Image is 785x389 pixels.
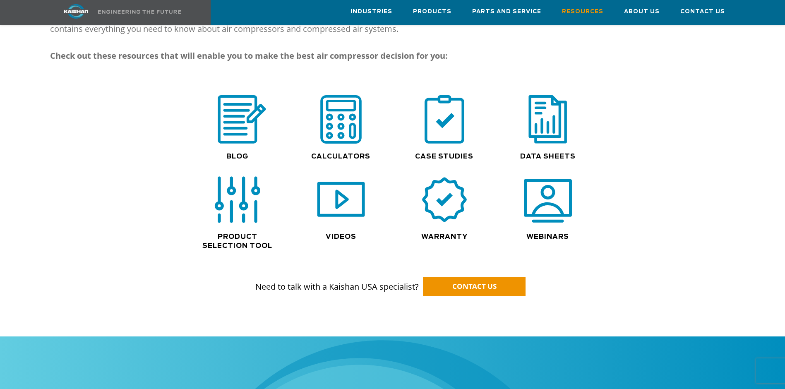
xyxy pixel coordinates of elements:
[420,175,468,224] img: warranty icon
[452,281,497,291] span: CONTACT US
[524,95,572,144] img: data sheets icon
[397,95,492,144] div: case study icon
[317,175,365,224] img: video icon
[500,95,595,144] div: data sheets icon
[624,0,660,23] a: About Us
[350,7,392,17] span: Industries
[624,7,660,17] span: About Us
[209,95,266,144] img: blog icon
[562,0,603,23] a: Resources
[415,153,473,160] a: Case Studies
[526,233,569,240] a: Webinars
[50,265,735,293] p: Need to talk with a Kaishan USA specialist?
[45,4,107,19] img: kaishan logo
[226,153,248,160] a: Blog
[420,95,468,144] img: case study icon
[397,175,492,224] div: warranty icon
[293,175,389,224] div: video icon
[190,175,285,224] div: selection icon
[413,7,451,17] span: Products
[186,95,289,144] div: blog icon
[202,233,272,249] a: Product Selection Tool
[423,277,526,296] a: CONTACT US
[562,7,603,17] span: Resources
[680,0,725,23] a: Contact Us
[413,0,451,23] a: Products
[472,0,541,23] a: Parts and Service
[500,175,595,224] div: webinars icon
[680,7,725,17] span: Contact Us
[211,173,264,227] img: selection icon
[311,153,370,160] a: Calculators
[350,0,392,23] a: Industries
[326,233,356,240] a: Videos
[317,95,365,144] img: calculator icon
[421,233,468,240] a: Warranty
[293,95,389,144] div: calculator icon
[472,7,541,17] span: Parts and Service
[50,50,448,61] strong: Check out these resources that will enable you to make the best air compressor decision for you:
[524,175,572,224] img: webinars icon
[520,153,576,160] a: Data Sheets
[98,10,181,14] img: Engineering the future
